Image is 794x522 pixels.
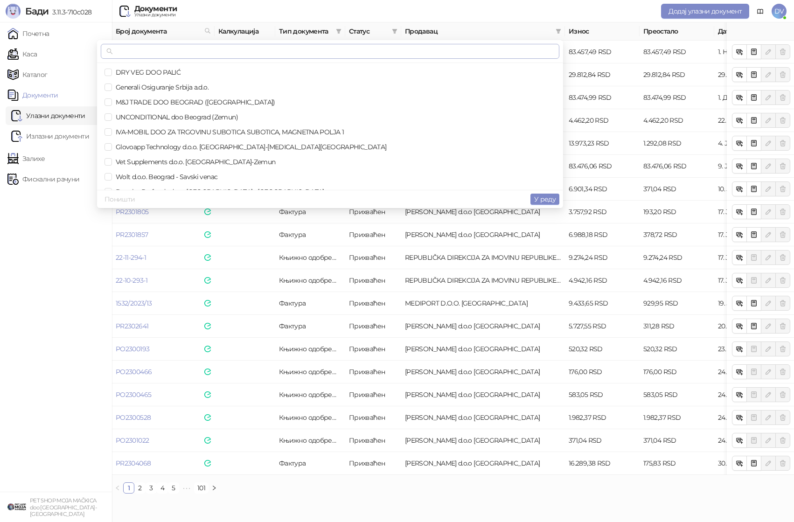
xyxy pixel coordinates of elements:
[7,45,37,63] a: Каса
[6,4,21,19] img: Logo
[112,482,123,494] li: Претходна страна
[22,65,48,84] span: Каталог
[209,482,220,494] li: Следећа страна
[345,452,401,475] td: Прихваћен
[119,6,131,17] img: Ulazni dokumenti
[345,406,401,429] td: Прихваћен
[204,414,211,421] img: e-Faktura
[640,452,714,475] td: 175,83 RSD
[116,26,201,36] span: Број документа
[640,361,714,383] td: 176,00 RSD
[714,246,794,269] td: 17. Јануар 2023.
[179,482,194,494] span: •••
[112,22,215,41] th: Број документа
[7,24,49,43] a: Почетна
[640,292,714,315] td: 929,95 RSD
[116,345,149,353] a: PO2300193
[345,201,401,223] td: Прихваћен
[204,460,211,466] img: e-Faktura
[565,361,640,383] td: 176,00 RSD
[714,178,794,201] td: 10. Јануар 2023.
[116,459,151,467] a: PR2304068
[209,482,220,494] button: right
[345,246,401,269] td: Прихваћен
[116,436,149,445] a: PO2301022
[405,26,552,36] span: Продавац
[116,413,151,422] a: PO2300528
[401,201,565,223] td: Marlo Farma d.o.o BEOGRAD
[718,26,773,36] span: Датум промета
[116,276,147,285] a: 22-10-293-1
[565,383,640,406] td: 583,05 RSD
[556,28,561,34] span: filter
[7,498,26,516] img: 64x64-companyLogo-9f44b8df-f022-41eb-b7d6-300ad218de09.png
[275,406,345,429] td: Књижно одобрење
[640,41,714,63] td: 83.457,49 RSD
[565,63,640,86] td: 29.812,84 RSD
[640,109,714,132] td: 4.462,20 RSD
[661,4,749,19] button: Додај улазни документ
[275,361,345,383] td: Књижно одобрење
[565,269,640,292] td: 4.942,16 RSD
[124,483,134,493] a: 1
[146,482,157,494] li: 3
[714,22,794,41] th: Датум промета
[565,338,640,361] td: 520,32 RSD
[565,22,640,41] th: Износ
[772,4,787,19] span: DV
[22,170,79,188] span: Фискални рачуни
[106,48,113,55] span: search
[116,368,152,376] a: PO2300466
[204,437,211,444] img: e-Faktura
[116,390,151,399] a: PO2300465
[22,86,58,104] span: Документи
[204,231,211,238] img: e-Faktura
[565,292,640,315] td: 9.433,65 RSD
[714,292,794,315] td: 19. Јануар 2023.
[640,429,714,452] td: 371,04 RSD
[115,485,120,491] span: left
[112,98,275,106] span: M&J TRADE DOO BEOGRAD ([GEOGRAPHIC_DATA])
[714,383,794,406] td: 24. Јануар 2023.
[275,315,345,338] td: Фактура
[116,299,152,307] a: 1532/2023/13
[49,8,91,16] span: 3.11.3-710c028
[204,209,211,215] img: e-Faktura
[565,246,640,269] td: 9.274,24 RSD
[714,406,794,429] td: 24. Јануар 2023.
[714,338,794,361] td: 23. Јануар 2023.
[146,483,156,493] a: 3
[392,28,397,34] span: filter
[134,5,177,13] div: Документи
[640,22,714,41] th: Преостало
[753,4,768,19] a: Документација
[640,383,714,406] td: 583,05 RSD
[565,109,640,132] td: 4.462,20 RSD
[112,482,123,494] button: left
[116,253,146,262] a: 22-11-294-1
[275,292,345,315] td: Фактура
[530,194,559,205] button: У реду
[112,83,209,91] span: Generali Osiguranje Srbija a.d.o.
[135,483,145,493] a: 2
[349,26,388,36] span: Статус
[194,482,209,494] li: 101
[112,113,238,121] span: UNCONDITIONAL doo Beograd (Zemun)
[565,315,640,338] td: 5.727,55 RSD
[565,223,640,246] td: 6.988,18 RSD
[179,482,194,494] li: Следећих 5 Страна
[640,315,714,338] td: 311,28 RSD
[401,406,565,429] td: Marlo Farma d.o.o BEOGRAD
[345,223,401,246] td: Прихваћен
[275,223,345,246] td: Фактура
[101,194,139,205] button: Поништи
[401,292,565,315] td: MEDIPORT D.O.O. BEOGRAD
[565,201,640,223] td: 3.757,92 RSD
[215,22,275,41] th: Калкулација
[640,86,714,109] td: 83.474,99 RSD
[112,143,386,151] span: Glovoapp Technology d.o.o. [GEOGRAPHIC_DATA]-[MEDICAL_DATA][GEOGRAPHIC_DATA]
[345,383,401,406] td: Прихваћен
[112,173,217,181] span: Wolt d.o.o. Beograd - Savski venac
[401,246,565,269] td: REPUBLIČKA DIREKCIJA ZA IMOVINU REPUBLIKE SRBIJE
[116,322,148,330] a: PR2302641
